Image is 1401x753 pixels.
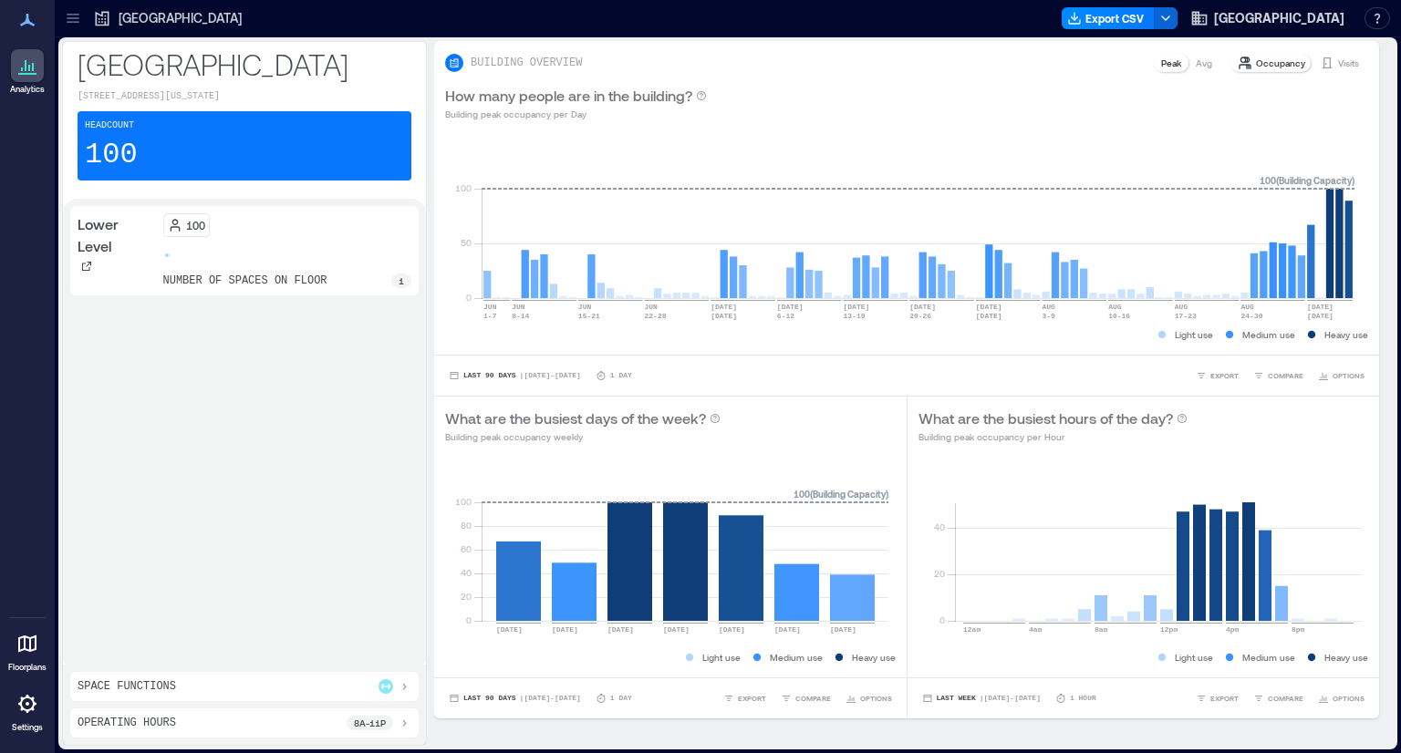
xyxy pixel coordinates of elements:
[909,303,936,311] text: [DATE]
[5,44,50,100] a: Analytics
[1175,650,1213,665] p: Light use
[78,679,176,694] p: Space Functions
[770,650,823,665] p: Medium use
[85,119,134,133] p: Headcount
[1160,625,1178,634] text: 12pm
[1108,312,1130,320] text: 10-16
[1108,303,1122,311] text: AUG
[1314,366,1368,385] button: OPTIONS
[1240,303,1254,311] text: AUG
[1250,366,1307,385] button: COMPARE
[1242,650,1295,665] p: Medium use
[85,137,138,173] p: 100
[860,693,892,704] span: OPTIONS
[512,312,529,320] text: 8-14
[186,218,205,232] p: 100
[461,543,472,554] tspan: 60
[461,567,472,578] tspan: 40
[8,662,47,673] p: Floorplans
[1185,4,1350,33] button: [GEOGRAPHIC_DATA]
[1324,650,1368,665] p: Heavy use
[842,689,896,707] button: OPTIONS
[1226,625,1240,634] text: 4pm
[1333,693,1365,704] span: OPTIONS
[461,520,472,531] tspan: 80
[1268,370,1303,381] span: COMPARE
[1250,689,1307,707] button: COMPARE
[512,303,525,311] text: JUN
[3,622,52,678] a: Floorplans
[738,693,766,704] span: EXPORT
[852,650,896,665] p: Heavy use
[445,85,692,107] p: How many people are in the building?
[445,689,585,707] button: Last 90 Days |[DATE]-[DATE]
[1062,7,1155,29] button: Export CSV
[445,407,706,429] p: What are the busiest days of the week?
[1175,327,1213,342] p: Light use
[1192,689,1242,707] button: EXPORT
[578,312,600,320] text: 15-21
[918,407,1173,429] p: What are the busiest hours of the day?
[1210,693,1239,704] span: EXPORT
[483,303,497,311] text: JUN
[1268,693,1303,704] span: COMPARE
[471,56,582,70] p: BUILDING OVERVIEW
[939,614,944,625] tspan: 0
[777,303,804,311] text: [DATE]
[976,303,1002,311] text: [DATE]
[719,625,745,634] text: [DATE]
[466,614,472,625] tspan: 0
[483,312,497,320] text: 1-7
[702,650,741,665] p: Light use
[933,521,944,532] tspan: 40
[461,591,472,602] tspan: 20
[1242,327,1295,342] p: Medium use
[795,693,831,704] span: COMPARE
[1196,56,1212,70] p: Avg
[445,107,707,121] p: Building peak occupancy per Day
[445,429,721,444] p: Building peak occupancy weekly
[163,273,327,288] p: number of spaces on floor
[119,9,242,27] p: [GEOGRAPHIC_DATA]
[1292,625,1305,634] text: 8pm
[645,312,667,320] text: 22-28
[1042,312,1055,320] text: 3-9
[1161,56,1181,70] p: Peak
[1175,312,1197,320] text: 17-23
[711,312,737,320] text: [DATE]
[909,312,931,320] text: 20-26
[1333,370,1365,381] span: OPTIONS
[399,273,404,288] p: 1
[578,303,592,311] text: JUN
[1314,689,1368,707] button: OPTIONS
[1029,625,1043,634] text: 4am
[777,689,835,707] button: COMPARE
[466,292,472,303] tspan: 0
[1192,366,1242,385] button: EXPORT
[777,312,794,320] text: 6-12
[1175,303,1188,311] text: AUG
[10,84,45,95] p: Analytics
[933,568,944,579] tspan: 20
[455,182,472,193] tspan: 100
[552,625,578,634] text: [DATE]
[1240,312,1262,320] text: 24-30
[1070,693,1096,704] p: 1 Hour
[455,496,472,507] tspan: 100
[461,237,472,248] tspan: 50
[844,303,870,311] text: [DATE]
[78,46,411,82] p: [GEOGRAPHIC_DATA]
[918,689,1044,707] button: Last Week |[DATE]-[DATE]
[78,213,156,257] p: Lower Level
[607,625,634,634] text: [DATE]
[1307,303,1334,311] text: [DATE]
[645,303,659,311] text: JUN
[1256,56,1305,70] p: Occupancy
[610,693,632,704] p: 1 Day
[12,722,43,733] p: Settings
[1214,9,1344,27] span: [GEOGRAPHIC_DATA]
[711,303,737,311] text: [DATE]
[78,716,176,730] p: Operating Hours
[1307,312,1334,320] text: [DATE]
[496,625,523,634] text: [DATE]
